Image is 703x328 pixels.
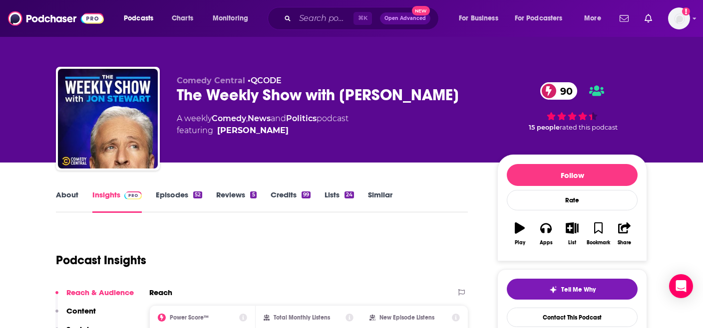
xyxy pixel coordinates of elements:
img: Podchaser - Follow, Share and Rate Podcasts [8,9,104,28]
a: Show notifications dropdown [616,10,633,27]
h2: Reach [149,288,172,297]
h1: Podcast Insights [56,253,146,268]
div: 24 [345,191,354,198]
img: Podchaser Pro [124,191,142,199]
img: User Profile [668,7,690,29]
div: Search podcasts, credits, & more... [277,7,448,30]
button: tell me why sparkleTell Me Why [507,279,638,300]
span: , [246,114,248,123]
a: Contact This Podcast [507,308,638,327]
span: Monitoring [213,11,248,25]
div: 90 15 peoplerated this podcast [497,76,647,138]
button: Content [55,306,96,325]
h2: Power Score™ [170,314,209,321]
a: Charts [165,10,199,26]
div: Apps [540,240,553,246]
div: Share [618,240,631,246]
div: A weekly podcast [177,113,349,137]
span: Comedy Central [177,76,245,85]
div: List [568,240,576,246]
button: Follow [507,164,638,186]
a: Credits99 [271,190,311,213]
a: Episodes52 [156,190,202,213]
div: 52 [193,191,202,198]
span: 15 people [529,124,560,131]
button: open menu [577,10,614,26]
a: Similar [368,190,392,213]
span: More [584,11,601,25]
div: Rate [507,190,638,210]
a: Show notifications dropdown [641,10,656,27]
button: Bookmark [585,216,611,252]
button: open menu [508,10,577,26]
div: Play [515,240,525,246]
span: featuring [177,125,349,137]
span: Open Advanced [384,16,426,21]
button: open menu [117,10,166,26]
span: For Podcasters [515,11,563,25]
div: Open Intercom Messenger [669,274,693,298]
span: Podcasts [124,11,153,25]
a: Reviews5 [216,190,256,213]
a: InsightsPodchaser Pro [92,190,142,213]
img: tell me why sparkle [549,286,557,294]
p: Reach & Audience [66,288,134,297]
p: Content [66,306,96,316]
span: For Business [459,11,498,25]
span: • [248,76,282,85]
a: Lists24 [325,190,354,213]
h2: New Episode Listens [379,314,434,321]
a: Politics [286,114,317,123]
span: ⌘ K [353,12,372,25]
h2: Total Monthly Listens [274,314,330,321]
button: List [559,216,585,252]
a: Comedy [212,114,246,123]
span: Charts [172,11,193,25]
svg: Add a profile image [682,7,690,15]
a: About [56,190,78,213]
a: QCODE [251,76,282,85]
button: Apps [533,216,559,252]
img: The Weekly Show with Jon Stewart [58,69,158,168]
button: Open AdvancedNew [380,12,430,24]
button: Play [507,216,533,252]
input: Search podcasts, credits, & more... [295,10,353,26]
span: and [271,114,286,123]
button: Reach & Audience [55,288,134,306]
span: rated this podcast [560,124,618,131]
button: Show profile menu [668,7,690,29]
div: Bookmark [587,240,610,246]
span: Logged in as emma.garth [668,7,690,29]
button: Share [612,216,638,252]
a: 90 [540,82,578,100]
span: New [412,6,430,15]
div: [PERSON_NAME] [217,125,289,137]
span: 90 [550,82,578,100]
button: open menu [206,10,261,26]
span: Tell Me Why [561,286,596,294]
div: 5 [250,191,256,198]
button: open menu [452,10,511,26]
div: 99 [302,191,311,198]
a: News [248,114,271,123]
